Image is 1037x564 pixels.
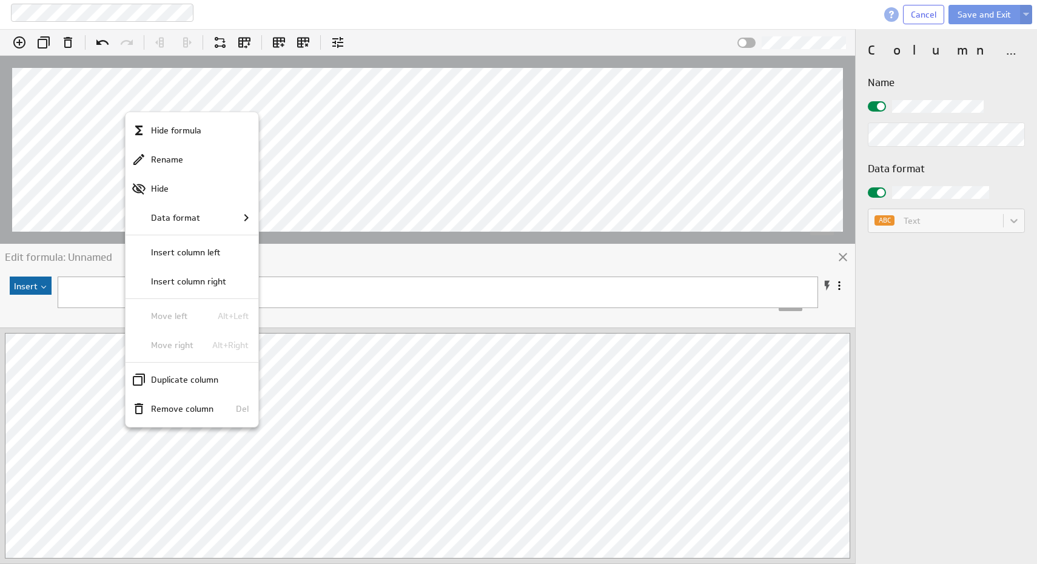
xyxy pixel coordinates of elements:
p: Insert column right [151,275,226,288]
p: Move left [151,310,187,323]
p: Del [220,403,249,415]
div: Insert column left [126,238,258,267]
p: Hide formula [151,124,201,137]
p: Rename [151,153,183,166]
p: Alt+Right [196,339,249,352]
p: Duplicate column [151,374,218,386]
p: Hide [151,183,169,195]
div: Move left [126,301,258,331]
p: Move right [151,339,193,352]
div: Remove column [126,394,258,423]
div: Data format [126,203,258,232]
p: Alt+Left [202,310,249,323]
p: Remove column [151,403,213,415]
div: Hide [126,174,258,203]
div: Hide formula [126,116,258,145]
div: Insert column right [126,267,258,296]
div: Rename [126,145,258,174]
p: Data format [151,212,200,224]
div: Duplicate column [126,365,258,394]
p: Insert column left [151,246,220,259]
div: Move right [126,331,258,360]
